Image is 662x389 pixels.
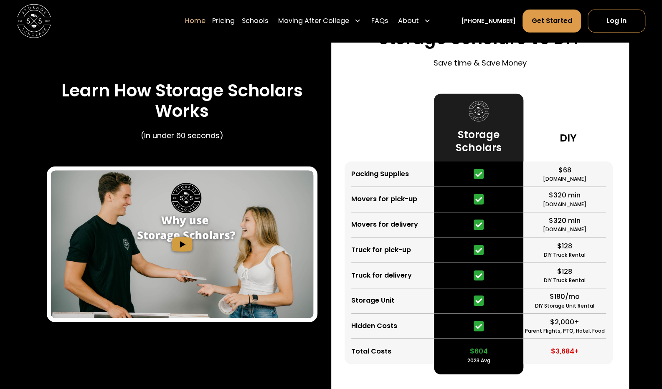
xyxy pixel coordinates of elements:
[351,270,412,280] div: Truck for delivery
[469,346,487,356] div: $604
[549,216,581,226] div: $320 min
[275,9,365,33] div: Moving After College
[551,346,578,356] div: $3,684+
[558,165,571,175] div: $68
[351,346,391,356] div: Total Costs
[351,220,418,230] div: Movers for delivery
[51,171,313,318] img: Storage Scholars - How it Works video.
[351,194,417,204] div: Movers for pick-up
[557,241,572,251] div: $128
[434,57,527,68] p: Save time & Save Money
[550,317,579,327] div: $2,000+
[535,302,594,310] div: DIY Storage Unit Rental
[278,16,349,26] div: Moving After College
[522,10,581,33] a: Get Started
[351,245,411,255] div: Truck for pick-up
[543,226,586,233] div: [DOMAIN_NAME]
[351,321,397,331] div: Hidden Costs
[395,9,434,33] div: About
[525,327,604,335] div: Parent Flights, PTO, Hotel, Food
[461,17,516,25] a: [PHONE_NUMBER]
[543,175,586,183] div: [DOMAIN_NAME]
[242,9,268,33] a: Schools
[141,130,223,141] p: (In under 60 seconds)
[351,169,409,179] div: Packing Supplies
[543,201,586,208] div: [DOMAIN_NAME]
[51,171,313,318] a: open lightbox
[544,277,586,284] div: DIY Truck Rental
[467,357,490,364] div: 2023 Avg
[544,251,586,259] div: DIY Truck Rental
[557,267,572,277] div: $128
[441,128,517,154] h3: Storage Scholars
[371,9,388,33] a: FAQs
[17,4,51,38] a: home
[47,81,317,121] h3: Learn How Storage Scholars Works
[550,292,580,302] div: $180/mo
[351,296,394,306] div: Storage Unit
[588,10,645,33] a: Log In
[17,4,51,38] img: Storage Scholars main logo
[212,9,235,33] a: Pricing
[469,101,489,121] img: Storage Scholars logo.
[559,131,576,145] h3: DIY
[549,190,581,200] div: $320 min
[398,16,419,26] div: About
[185,9,205,33] a: Home
[378,28,581,49] h3: Storage Scholars vs DIY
